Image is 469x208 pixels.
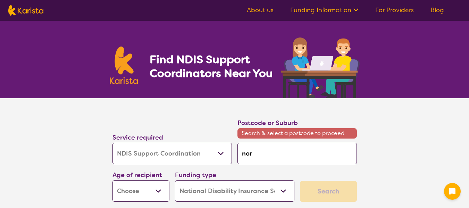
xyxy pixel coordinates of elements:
[237,143,357,164] input: Type
[375,6,414,14] a: For Providers
[110,47,138,84] img: Karista logo
[112,133,163,142] label: Service required
[237,119,298,127] label: Postcode or Suburb
[175,171,216,179] label: Funding type
[430,6,444,14] a: Blog
[150,52,278,80] h1: Find NDIS Support Coordinators Near You
[247,6,274,14] a: About us
[237,128,357,139] span: Search & select a postcode to proceed
[290,6,359,14] a: Funding Information
[8,5,43,16] img: Karista logo
[281,38,360,98] img: support-coordination
[112,171,162,179] label: Age of recipient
